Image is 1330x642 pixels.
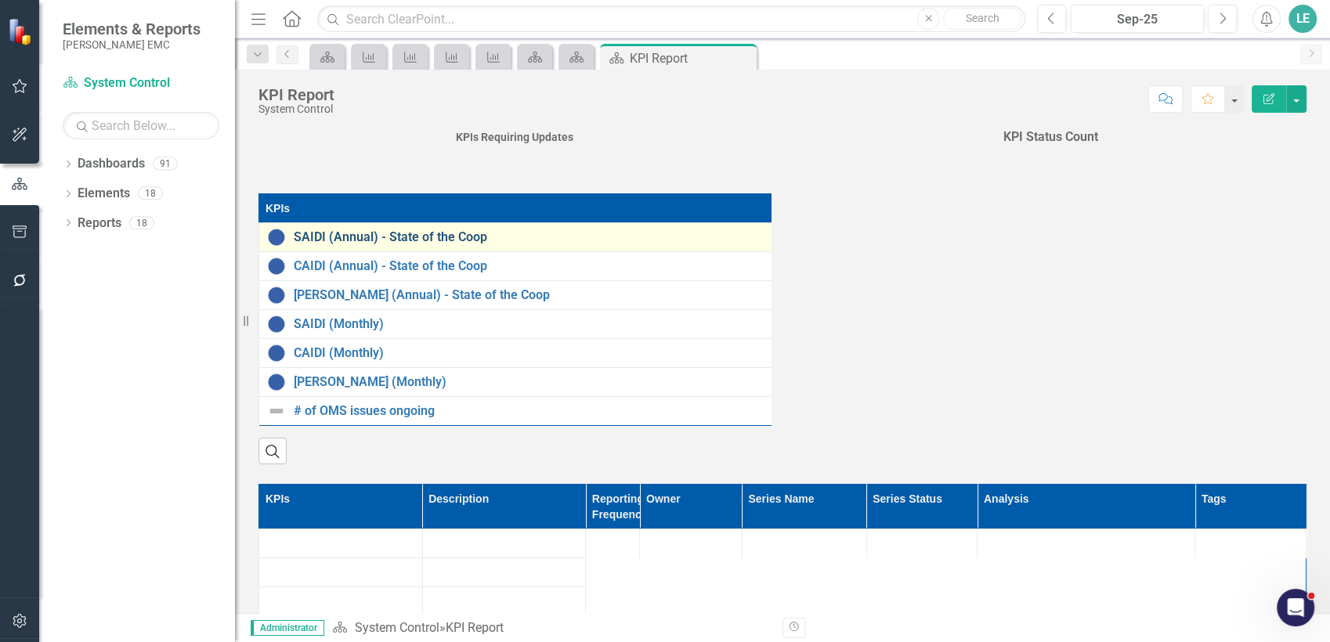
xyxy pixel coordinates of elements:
td: Double-Click to Edit Right Click for Context Menu [259,397,785,426]
td: Double-Click to Edit Right Click for Context Menu [259,281,785,310]
a: CAIDI (Annual) - State of the Coop [294,259,776,273]
td: Double-Click to Edit Right Click for Context Menu [259,368,785,397]
div: 18 [129,216,154,229]
div: 91 [153,157,178,171]
a: [PERSON_NAME] (Annual) - State of the Coop [294,288,776,302]
td: Double-Click to Edit Right Click for Context Menu [259,339,785,368]
a: [PERSON_NAME] (Monthly) [294,375,776,389]
a: System Control [354,620,439,635]
a: Elements [78,185,130,203]
td: Double-Click to Edit Right Click for Context Menu [259,223,785,252]
a: # of OMS issues ongoing [294,404,776,418]
img: No Information [267,286,286,305]
strong: KPI Status Count [1003,129,1098,144]
iframe: Intercom live chat [1277,589,1314,626]
img: ClearPoint Strategy [7,17,36,46]
span: Search [966,12,999,24]
strong: KPIs Requiring Updates [456,131,573,143]
a: Dashboards [78,155,145,173]
a: SAIDI (Monthly) [294,317,776,331]
img: Not Defined [267,402,286,420]
span: Elements & Reports [63,20,201,38]
a: System Control [63,74,219,92]
button: LE [1288,5,1317,33]
img: No Information [267,373,286,391]
div: Sep-25 [1076,10,1198,29]
input: Search Below... [63,112,219,139]
a: Reports [78,215,121,233]
a: CAIDI (Monthly) [294,346,776,360]
div: 18 [138,187,163,200]
img: No Information [267,315,286,334]
img: No Information [267,344,286,362]
a: SAIDI (Annual) - State of the Coop [294,230,776,244]
button: Search [943,8,1021,30]
img: No Information [267,257,286,276]
td: Double-Click to Edit Right Click for Context Menu [259,252,785,281]
div: » [332,619,771,637]
small: [PERSON_NAME] EMC [63,38,201,51]
td: Double-Click to Edit Right Click for Context Menu [259,310,785,339]
input: Search ClearPoint... [317,5,1025,33]
div: System Control [258,103,334,115]
button: Sep-25 [1071,5,1204,33]
div: KPI Report [258,86,334,103]
div: KPI Report [630,49,753,68]
div: KPI Report [445,620,503,635]
span: Administrator [251,620,324,636]
img: No Information [267,228,286,247]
